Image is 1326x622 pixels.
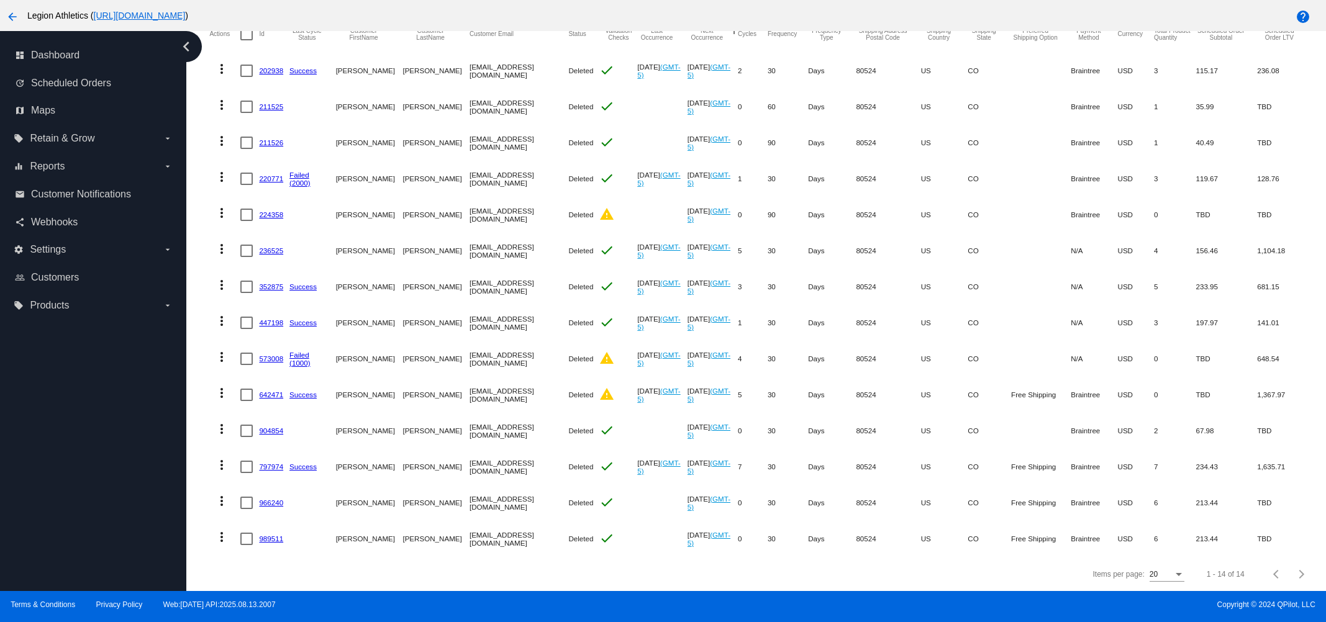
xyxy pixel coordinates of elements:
[15,212,173,232] a: share Webhooks
[768,341,808,377] mat-cell: 30
[1118,485,1155,521] mat-cell: USD
[738,161,768,197] mat-cell: 1
[688,459,730,475] a: (GMT-5)
[768,89,808,125] mat-cell: 60
[1196,485,1257,521] mat-cell: 213.44
[738,413,768,449] mat-cell: 0
[1257,197,1312,233] mat-cell: TBD
[768,53,808,89] mat-cell: 30
[688,171,730,187] a: (GMT-5)
[808,413,856,449] mat-cell: Days
[968,53,1011,89] mat-cell: CO
[402,53,470,89] mat-cell: [PERSON_NAME]
[470,269,568,305] mat-cell: [EMAIL_ADDRESS][DOMAIN_NAME]
[15,78,25,88] i: update
[15,45,173,65] a: dashboard Dashboard
[688,269,738,305] mat-cell: [DATE]
[1154,305,1196,341] mat-cell: 3
[15,268,173,287] a: people_outline Customers
[808,377,856,413] mat-cell: Days
[921,89,968,125] mat-cell: US
[470,305,568,341] mat-cell: [EMAIL_ADDRESS][DOMAIN_NAME]
[289,27,325,41] button: Change sorting for LastProcessingCycleId
[1154,197,1196,233] mat-cell: 0
[921,161,968,197] mat-cell: US
[1118,125,1155,161] mat-cell: USD
[738,341,768,377] mat-cell: 4
[968,89,1011,125] mat-cell: CO
[336,125,403,161] mat-cell: [PERSON_NAME]
[1071,233,1117,269] mat-cell: N/A
[921,197,968,233] mat-cell: US
[15,273,25,282] i: people_outline
[470,30,514,38] button: Change sorting for CustomerEmail
[688,377,738,413] mat-cell: [DATE]
[259,282,283,291] a: 352875
[738,30,756,38] button: Change sorting for Cycles
[688,449,738,485] mat-cell: [DATE]
[1257,89,1312,125] mat-cell: TBD
[688,351,730,367] a: (GMT-5)
[688,207,730,223] a: (GMT-5)
[289,66,317,74] a: Success
[738,53,768,89] mat-cell: 2
[1118,161,1155,197] mat-cell: USD
[808,485,856,521] mat-cell: Days
[1257,377,1312,413] mat-cell: 1,367.97
[688,27,727,41] button: Change sorting for NextOccurrenceUtc
[214,169,229,184] mat-icon: more_vert
[1118,341,1155,377] mat-cell: USD
[1196,89,1257,125] mat-cell: 35.99
[259,138,283,146] a: 211526
[856,233,920,269] mat-cell: 80524
[214,313,229,328] mat-icon: more_vert
[289,390,317,399] a: Success
[470,197,568,233] mat-cell: [EMAIL_ADDRESS][DOMAIN_NAME]
[768,377,808,413] mat-cell: 30
[968,449,1011,485] mat-cell: CO
[214,385,229,400] mat-icon: more_vert
[808,341,856,377] mat-cell: Days
[402,269,470,305] mat-cell: [PERSON_NAME]
[1118,89,1155,125] mat-cell: USD
[259,30,264,38] button: Change sorting for Id
[402,197,470,233] mat-cell: [PERSON_NAME]
[688,89,738,125] mat-cell: [DATE]
[15,189,25,199] i: email
[336,377,403,413] mat-cell: [PERSON_NAME]
[1257,341,1312,377] mat-cell: 648.54
[1196,27,1246,41] button: Change sorting for Subtotal
[1154,161,1196,197] mat-cell: 3
[1257,305,1312,341] mat-cell: 141.01
[738,125,768,161] mat-cell: 0
[1196,305,1257,341] mat-cell: 197.97
[637,53,687,89] mat-cell: [DATE]
[470,125,568,161] mat-cell: [EMAIL_ADDRESS][DOMAIN_NAME]
[1196,197,1257,233] mat-cell: TBD
[688,243,730,259] a: (GMT-5)
[1154,413,1196,449] mat-cell: 2
[15,73,173,93] a: update Scheduled Orders
[1257,449,1312,485] mat-cell: 1,635.71
[1154,269,1196,305] mat-cell: 5
[402,27,458,41] button: Change sorting for CustomerLastName
[688,423,730,439] a: (GMT-5)
[402,233,470,269] mat-cell: [PERSON_NAME]
[402,341,470,377] mat-cell: [PERSON_NAME]
[968,377,1011,413] mat-cell: CO
[768,413,808,449] mat-cell: 30
[637,351,680,367] a: (GMT-5)
[856,413,920,449] mat-cell: 80524
[856,125,920,161] mat-cell: 80524
[1071,89,1117,125] mat-cell: Braintree
[214,277,229,292] mat-icon: more_vert
[768,269,808,305] mat-cell: 30
[637,161,687,197] mat-cell: [DATE]
[637,449,687,485] mat-cell: [DATE]
[470,53,568,89] mat-cell: [EMAIL_ADDRESS][DOMAIN_NAME]
[1257,125,1312,161] mat-cell: TBD
[688,387,730,403] a: (GMT-5)
[968,197,1011,233] mat-cell: CO
[259,354,283,363] a: 573008
[289,171,309,179] a: Failed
